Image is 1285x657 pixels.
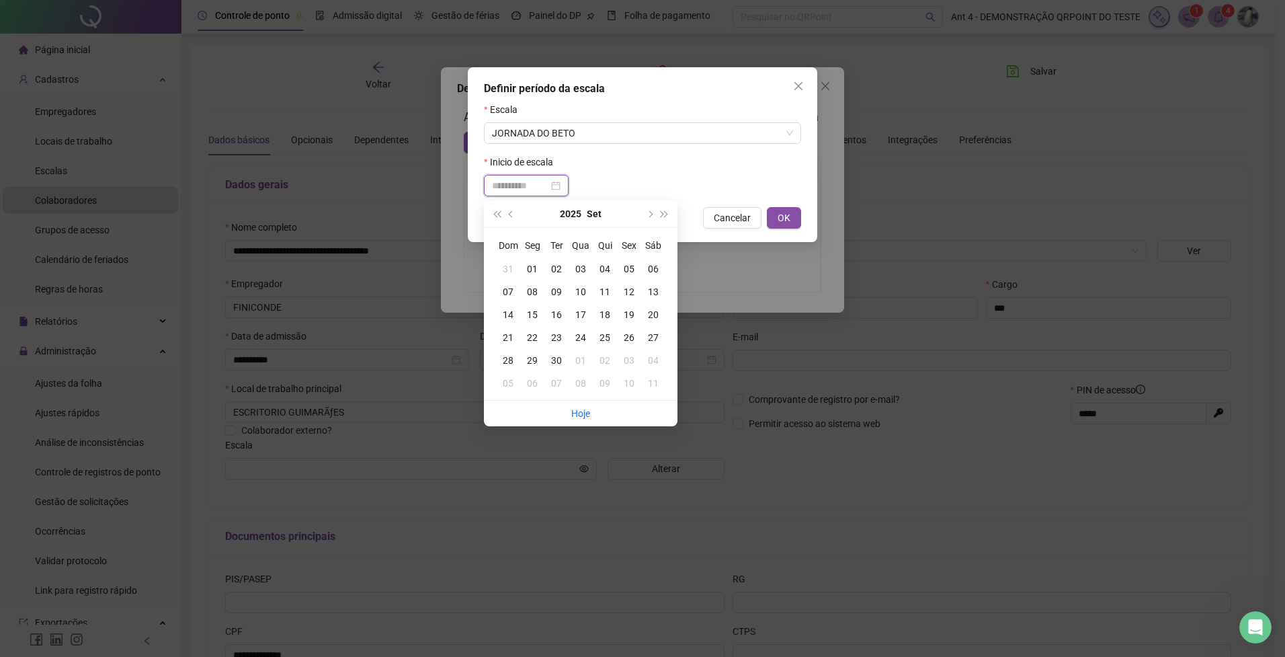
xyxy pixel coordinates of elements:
td: 2025-09-16 [544,303,569,326]
div: 01 [520,262,544,276]
button: prev-year [504,200,519,227]
td: 2025-10-04 [641,349,665,372]
td: 2025-09-22 [520,326,544,349]
div: 19 [617,307,641,322]
td: 2025-09-20 [641,303,665,326]
div: 10 [569,284,593,299]
div: 04 [593,262,617,276]
td: 2025-09-01 [520,258,544,280]
td: 2025-10-02 [593,349,617,372]
td: 2025-09-13 [641,280,665,303]
div: 06 [520,376,544,391]
th: Sex [617,233,641,258]
div: 11 [593,284,617,299]
div: 13 [641,284,665,299]
th: Sáb [641,233,665,258]
div: 12 [617,284,641,299]
td: 2025-09-12 [617,280,641,303]
div: 16 [544,307,569,322]
button: Close [788,75,809,97]
button: OK [767,207,801,229]
div: 03 [569,262,593,276]
div: 11 [641,376,665,391]
td: 2025-09-09 [544,280,569,303]
div: 28 [496,353,520,368]
td: 2025-09-25 [593,326,617,349]
div: 09 [593,376,617,391]
td: 2025-10-09 [593,372,617,395]
td: 2025-09-02 [544,258,569,280]
div: 10 [617,376,641,391]
span: OK [778,210,790,225]
td: 2025-09-07 [496,280,520,303]
td: 2025-09-19 [617,303,641,326]
button: next-year [642,200,657,227]
div: 07 [496,284,520,299]
td: 2025-10-01 [569,349,593,372]
td: 2025-09-10 [569,280,593,303]
td: 2025-09-05 [617,258,641,280]
span: Cancelar [714,210,751,225]
div: 03 [617,353,641,368]
span: JORNADA DO BETO [492,123,793,143]
div: 06 [641,262,665,276]
td: 2025-09-27 [641,326,665,349]
div: 05 [617,262,641,276]
button: month panel [587,200,602,227]
td: 2025-09-24 [569,326,593,349]
th: Seg [520,233,544,258]
th: Ter [544,233,569,258]
div: 02 [593,353,617,368]
td: 2025-09-04 [593,258,617,280]
td: 2025-08-31 [496,258,520,280]
a: Hoje [571,408,590,419]
th: Qui [593,233,617,258]
td: 2025-10-03 [617,349,641,372]
td: 2025-09-30 [544,349,569,372]
button: super-next-year [657,200,672,227]
button: year panel [560,200,581,227]
button: Cancelar [703,207,761,229]
div: 24 [569,330,593,345]
button: super-prev-year [489,200,504,227]
div: 17 [569,307,593,322]
td: 2025-09-06 [641,258,665,280]
td: 2025-09-26 [617,326,641,349]
td: 2025-09-03 [569,258,593,280]
td: 2025-09-28 [496,349,520,372]
div: 25 [593,330,617,345]
div: 20 [641,307,665,322]
iframe: Intercom live chat [1239,611,1272,644]
div: 08 [569,376,593,391]
div: 21 [496,330,520,345]
div: Definir período da escala [484,81,801,97]
div: 14 [496,307,520,322]
td: 2025-09-18 [593,303,617,326]
div: 27 [641,330,665,345]
div: 04 [641,353,665,368]
div: 30 [544,353,569,368]
div: 09 [544,284,569,299]
td: 2025-10-10 [617,372,641,395]
td: 2025-10-06 [520,372,544,395]
span: close [793,81,804,91]
div: 22 [520,330,544,345]
td: 2025-09-08 [520,280,544,303]
label: Inicio de escala [484,155,562,169]
div: 08 [520,284,544,299]
label: Escala [484,102,526,117]
td: 2025-09-21 [496,326,520,349]
div: 15 [520,307,544,322]
div: 18 [593,307,617,322]
td: 2025-10-07 [544,372,569,395]
td: 2025-09-17 [569,303,593,326]
div: 02 [544,262,569,276]
div: 26 [617,330,641,345]
div: 31 [496,262,520,276]
td: 2025-09-29 [520,349,544,372]
th: Qua [569,233,593,258]
div: 01 [569,353,593,368]
div: 07 [544,376,569,391]
div: 05 [496,376,520,391]
td: 2025-09-11 [593,280,617,303]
